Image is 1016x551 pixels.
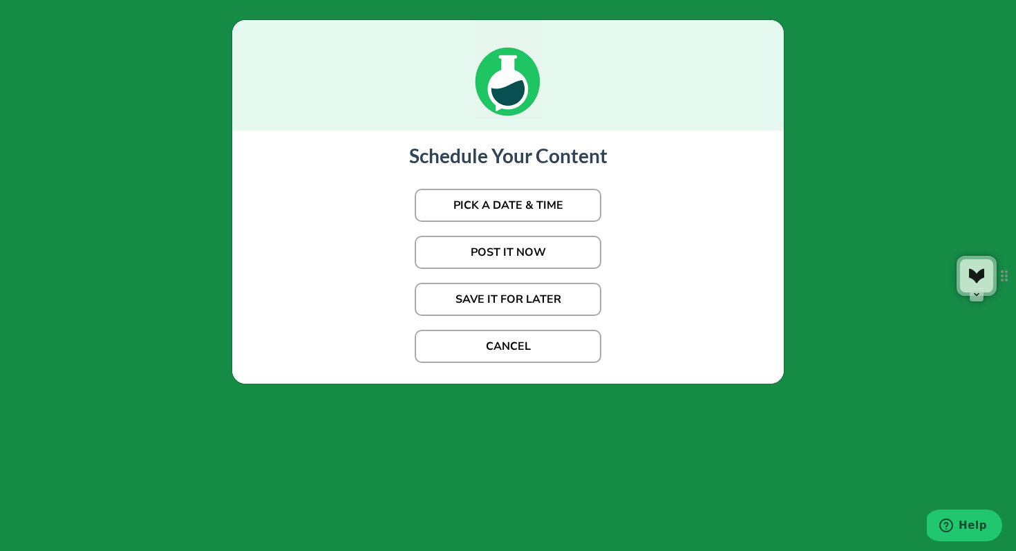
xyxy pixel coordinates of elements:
[246,144,770,168] h3: Schedule Your Content
[415,189,601,222] button: PICK A DATE & TIME
[927,510,1002,544] iframe: To enrich screen reader interactions, please activate Accessibility in Grammarly extension settings
[473,20,543,119] img: loading_green.c7b22621.gif
[415,330,601,363] button: CANCEL
[415,283,601,316] button: SAVE IT FOR LATER
[415,236,601,269] button: POST IT NOW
